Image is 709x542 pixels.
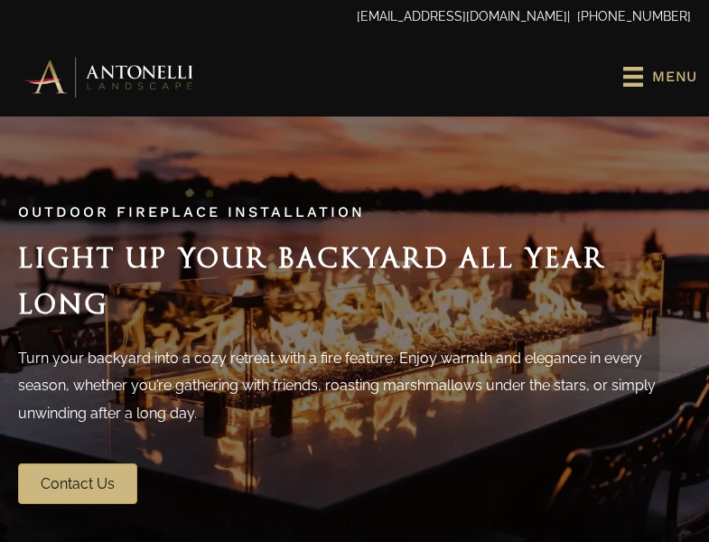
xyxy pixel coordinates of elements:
a: [EMAIL_ADDRESS][DOMAIN_NAME] [357,9,567,23]
span: Turn your backyard into a cozy retreat with a fire feature. Enjoy warmth and elegance in every se... [18,350,656,422]
span: Light Up Your Backyard All Year Long [18,242,606,320]
img: Antonelli Horizontal Logo [18,54,199,99]
p: | [PHONE_NUMBER] [18,5,691,29]
a: Contact Us [18,463,137,504]
svg: uabb-menu-toggle [623,67,643,87]
span: Menu [652,63,697,90]
span: Outdoor Fireplace Installation [18,203,365,220]
span: Contact Us [41,475,115,492]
